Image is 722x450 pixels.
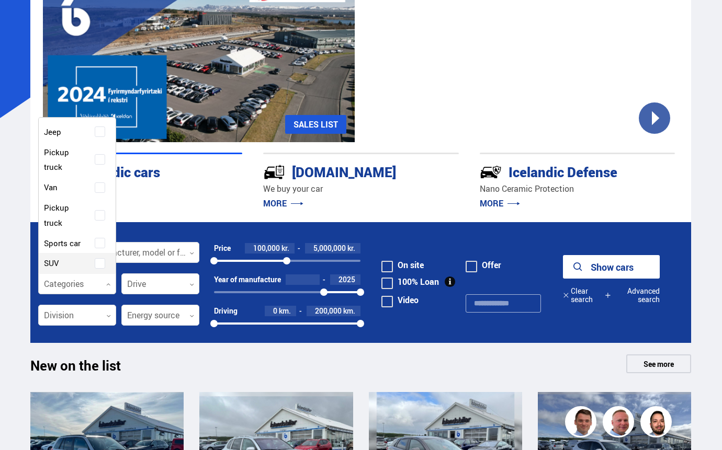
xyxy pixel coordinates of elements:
font: See more [644,359,674,369]
button: Open LiveChat chat widget [8,4,40,36]
button: Clear search [563,283,605,307]
font: SUV [44,258,59,268]
button: Show cars [563,255,660,279]
font: Nano Ceramic Protection [480,183,574,194]
font: 2025 [339,274,355,284]
font: Price [214,243,231,253]
font: Sports car [44,238,81,248]
img: nhp88E3Fdnt1Opn2.png [642,408,673,439]
img: tr5P-W3DuiFaO7aO.svg [263,161,285,183]
font: 100,000 [253,243,280,253]
font: Pickup truck [44,202,69,228]
a: MORE [480,198,520,209]
a: MORE [263,198,303,209]
font: 5,000,000 [313,243,346,253]
font: Advanced search [627,286,660,304]
font: 200,000 [315,306,342,316]
font: MORE [480,198,503,209]
button: Advanced search [605,283,660,307]
font: kr. [281,243,289,253]
font: kr. [347,243,355,253]
font: Pickup truck [44,147,69,172]
font: SALES LIST [294,119,338,130]
font: 100% Loan [398,276,439,287]
font: Icelandic Defense [509,163,617,181]
font: Van [44,182,58,192]
font: On site [398,259,424,271]
a: SALES LIST [285,115,346,134]
font: Driving [214,306,238,316]
font: Offer [482,259,501,271]
font: New on the list [30,356,121,375]
img: FbJEzSuNWCJXmdc-.webp [567,408,598,439]
font: Video [398,294,419,306]
font: MORE [263,198,287,209]
font: km. [279,306,291,316]
font: Icelandic cars [75,163,160,181]
font: Year of manufacture [214,274,281,284]
img: -Svtn6bYgwAsiwNX.svg [480,161,502,183]
font: Show cars [591,261,634,273]
font: Clear search [571,286,593,304]
font: km. [343,306,355,316]
img: siFngHWaQ9KaOqBr.png [604,408,636,439]
a: See more [626,354,691,373]
font: Jeep [44,126,61,137]
font: We buy your car [263,183,323,194]
font: 0 [273,306,277,316]
font: [DOMAIN_NAME] [292,163,396,181]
